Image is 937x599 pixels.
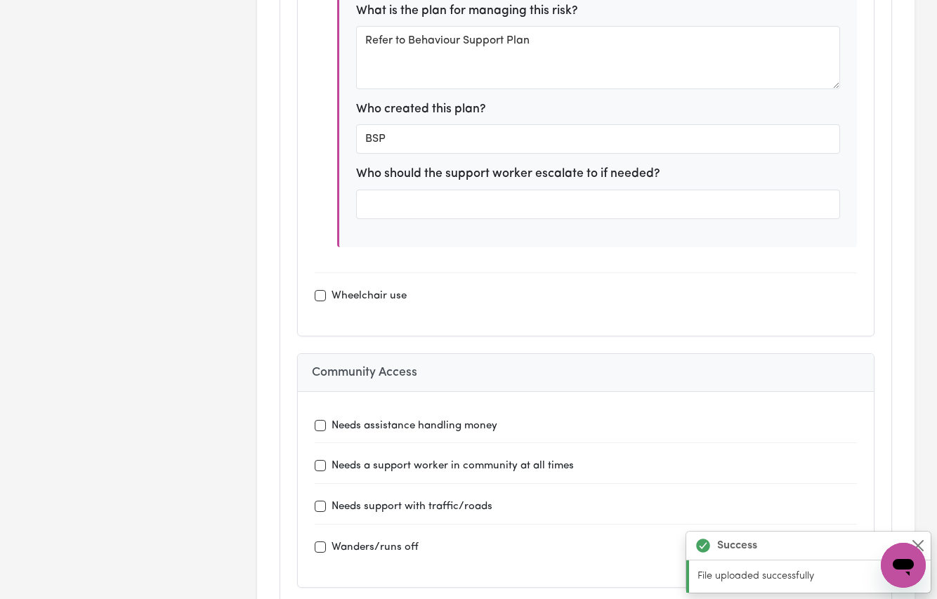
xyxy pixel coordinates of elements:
label: Needs support with traffic/roads [332,499,492,515]
h4: Community Access [312,365,860,380]
label: Needs a support worker in community at all times [332,459,574,475]
label: Who should the support worker escalate to if needed? [356,165,660,183]
label: Who created this plan? [356,100,486,119]
label: Needs assistance handling money [332,419,497,435]
label: What is the plan for managing this risk? [356,2,578,20]
button: Close [910,537,926,554]
iframe: Button to launch messaging window [881,543,926,588]
label: Wanders/runs off [332,540,419,556]
strong: Success [717,537,757,554]
textarea: Refer to Behaviour Support Plan [356,26,841,89]
p: File uploaded successfully [697,569,922,584]
label: Wheelchair use [332,289,407,305]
